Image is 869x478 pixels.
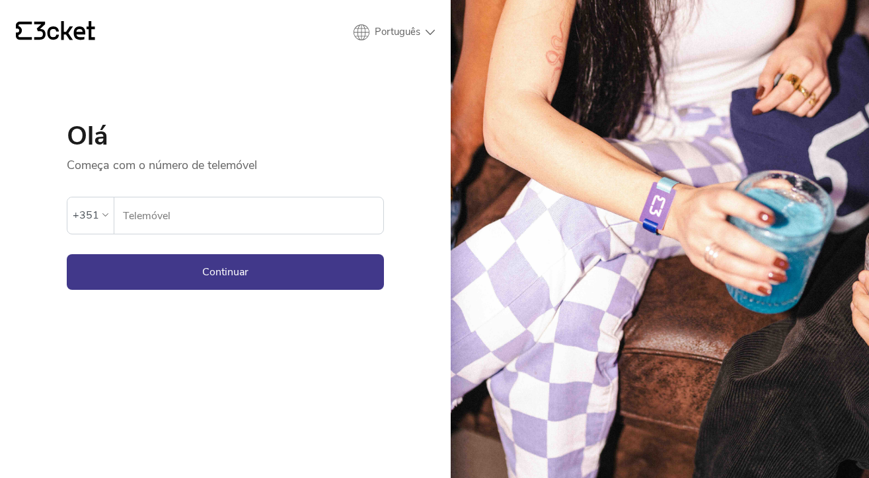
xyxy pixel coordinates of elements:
[122,197,383,234] input: Telemóvel
[114,197,383,234] label: Telemóvel
[73,205,99,225] div: +351
[16,21,95,44] a: {' '}
[16,22,32,40] g: {' '}
[67,123,384,149] h1: Olá
[67,254,384,290] button: Continuar
[67,149,384,173] p: Começa com o número de telemóvel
